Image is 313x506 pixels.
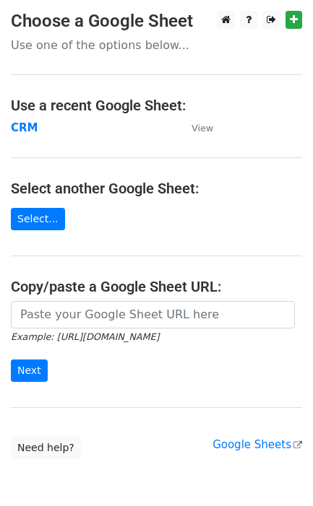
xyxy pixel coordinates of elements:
[213,438,302,451] a: Google Sheets
[11,121,38,134] a: CRM
[11,38,302,53] p: Use one of the options below...
[11,359,48,382] input: Next
[11,331,159,342] small: Example: [URL][DOMAIN_NAME]
[192,123,213,134] small: View
[11,11,302,32] h3: Choose a Google Sheet
[11,278,302,295] h4: Copy/paste a Google Sheet URL:
[11,301,295,328] input: Paste your Google Sheet URL here
[11,208,65,230] a: Select...
[11,437,81,459] a: Need help?
[11,97,302,114] h4: Use a recent Google Sheet:
[241,437,313,506] iframe: Chat Widget
[177,121,213,134] a: View
[11,180,302,197] h4: Select another Google Sheet:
